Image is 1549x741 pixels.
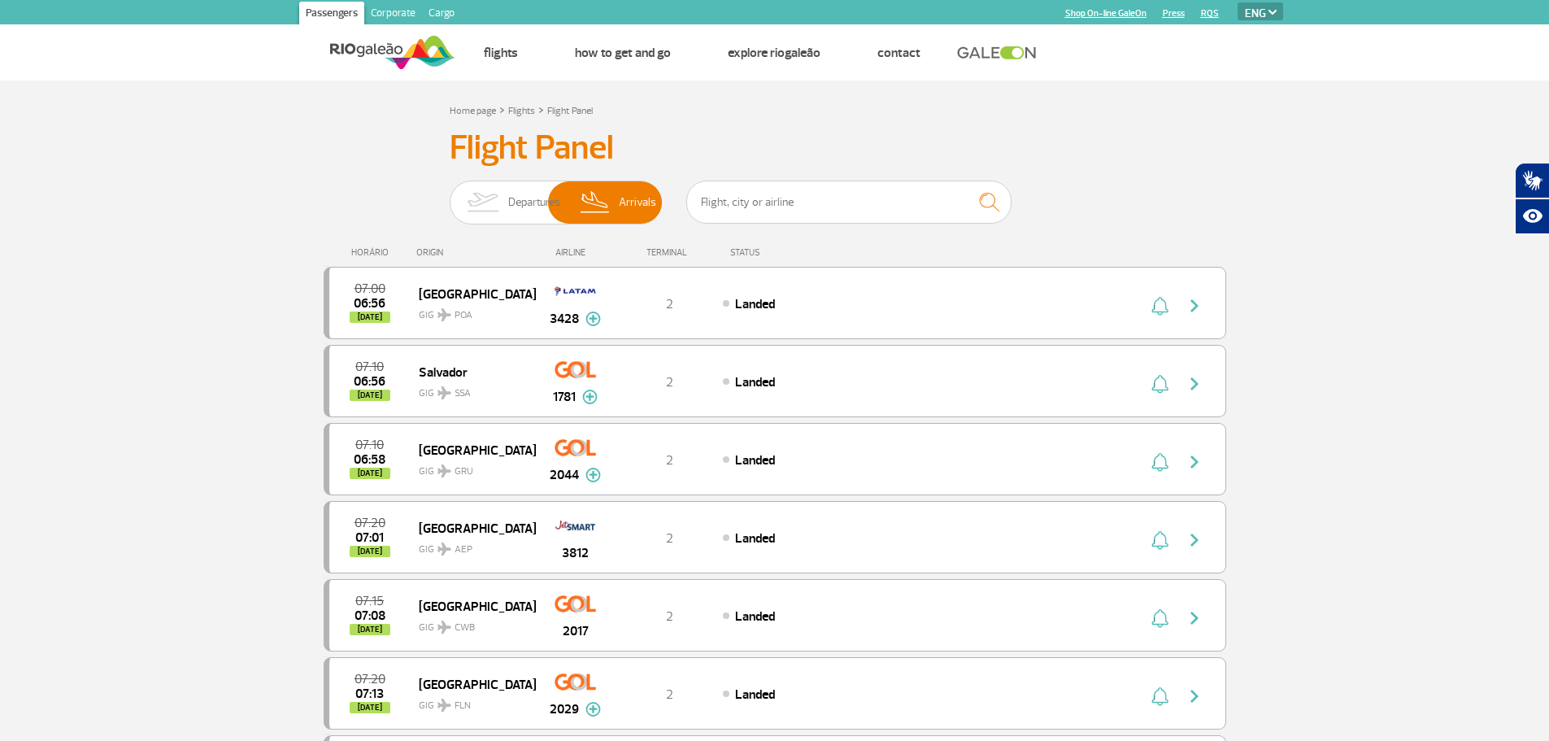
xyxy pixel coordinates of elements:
div: Plugin de acessibilidade da Hand Talk. [1515,163,1549,234]
span: GIG [419,377,523,401]
span: Landed [735,530,775,547]
span: 2025-08-27 07:15:00 [355,595,384,607]
span: GIG [419,690,523,713]
span: FLN [455,699,471,713]
span: 2025-08-27 06:56:00 [354,298,385,309]
img: slider-desembarque [572,181,620,224]
span: 2029 [550,700,579,719]
img: sino-painel-voo.svg [1151,687,1168,706]
img: slider-embarque [457,181,508,224]
span: 2 [666,530,673,547]
span: [GEOGRAPHIC_DATA] [419,595,523,617]
h3: Flight Panel [450,128,1100,168]
span: 2025-08-27 07:00:00 [355,283,385,294]
a: RQS [1201,8,1219,19]
img: mais-info-painel-voo.svg [582,390,598,404]
div: STATUS [722,247,855,258]
span: 2025-08-27 07:20:00 [355,517,385,529]
span: 2 [666,687,673,703]
span: [GEOGRAPHIC_DATA] [419,673,523,695]
a: Corporate [364,2,422,28]
span: 2044 [550,465,579,485]
a: Home page [450,105,496,117]
span: GIG [419,612,523,635]
span: GIG [419,299,523,323]
a: > [538,100,544,119]
span: 2025-08-27 07:20:00 [355,673,385,685]
span: AEP [455,543,472,557]
img: sino-painel-voo.svg [1151,530,1168,550]
div: AIRLINE [535,247,616,258]
span: 2 [666,296,673,312]
span: Departures [508,181,560,224]
div: HORÁRIO [329,247,417,258]
img: destiny_airplane.svg [437,464,451,477]
img: mais-info-painel-voo.svg [585,702,601,717]
span: 2025-08-27 07:10:00 [355,361,384,373]
span: 3812 [562,543,589,563]
a: Shop On-line GaleOn [1065,8,1147,19]
a: Cargo [422,2,461,28]
span: 2025-08-27 07:01:59 [355,532,384,543]
span: [GEOGRAPHIC_DATA] [419,283,523,304]
span: [GEOGRAPHIC_DATA] [419,517,523,538]
img: destiny_airplane.svg [437,386,451,399]
a: Press [1163,8,1185,19]
span: 2025-08-27 06:56:00 [354,376,385,387]
span: 1781 [553,387,576,407]
span: Arrivals [619,181,656,224]
span: 2025-08-27 07:10:00 [355,439,384,451]
img: destiny_airplane.svg [437,699,451,712]
a: Flights [508,105,535,117]
img: seta-direita-painel-voo.svg [1185,374,1204,394]
img: seta-direita-painel-voo.svg [1185,608,1204,628]
span: 2 [666,374,673,390]
a: > [499,100,505,119]
img: destiny_airplane.svg [437,543,451,556]
img: destiny_airplane.svg [437,308,451,321]
span: Landed [735,687,775,703]
span: GRU [455,464,473,479]
span: Landed [735,608,775,625]
img: seta-direita-painel-voo.svg [1185,687,1204,706]
a: Contact [877,45,920,61]
span: Landed [735,296,775,312]
a: Explore RIOgaleão [728,45,820,61]
span: Landed [735,452,775,469]
span: POA [455,308,472,323]
img: destiny_airplane.svg [437,621,451,634]
span: [DATE] [350,468,390,479]
div: ORIGIN [416,247,535,258]
img: sino-painel-voo.svg [1151,374,1168,394]
span: GIG [419,455,523,479]
img: seta-direita-painel-voo.svg [1185,530,1204,550]
span: [DATE] [350,624,390,635]
a: How to get and go [575,45,671,61]
span: [DATE] [350,312,390,323]
img: seta-direita-painel-voo.svg [1185,296,1204,316]
span: 2025-08-27 06:58:38 [354,454,385,465]
img: sino-painel-voo.svg [1151,608,1168,628]
span: [GEOGRAPHIC_DATA] [419,439,523,460]
span: [DATE] [350,702,390,713]
img: mais-info-painel-voo.svg [585,312,601,326]
span: GIG [419,534,523,557]
div: TERMINAL [616,247,722,258]
button: Abrir recursos assistivos. [1515,198,1549,234]
img: seta-direita-painel-voo.svg [1185,452,1204,472]
span: Salvador [419,361,523,382]
img: sino-painel-voo.svg [1151,296,1168,316]
span: 2025-08-27 07:08:15 [355,610,385,621]
span: 2 [666,608,673,625]
span: 3428 [550,309,579,329]
a: Flights [484,45,518,61]
span: CWB [455,621,475,635]
input: Flight, city or airline [686,181,1012,224]
span: 2 [666,452,673,469]
span: [DATE] [350,546,390,557]
img: mais-info-painel-voo.svg [585,468,601,482]
button: Abrir tradutor de língua de sinais. [1515,163,1549,198]
span: Landed [735,374,775,390]
span: 2025-08-27 07:13:25 [355,688,384,700]
span: [DATE] [350,390,390,401]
